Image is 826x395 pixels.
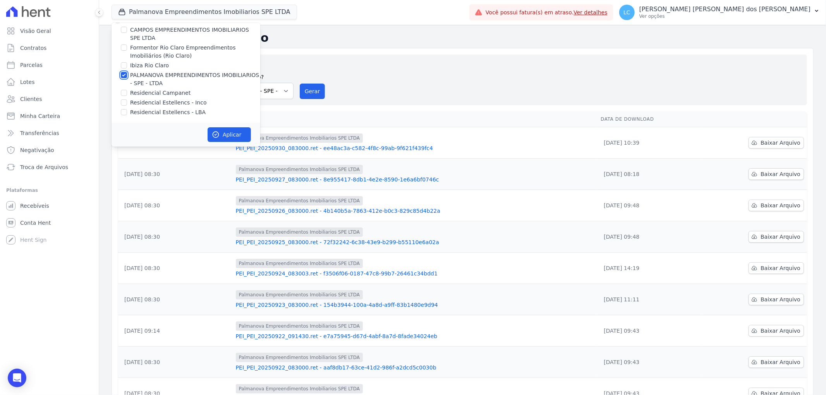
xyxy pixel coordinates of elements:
[3,215,96,231] a: Conta Hent
[236,290,363,299] span: Palmanova Empreendimentos Imobiliarios SPE LTDA
[6,186,93,195] div: Plataformas
[3,91,96,107] a: Clientes
[761,170,800,178] span: Baixar Arquivo
[236,321,363,331] span: Palmanova Empreendimentos Imobiliarios SPE LTDA
[20,146,54,154] span: Negativação
[20,61,43,69] span: Parcelas
[598,190,701,221] td: [DATE] 09:48
[236,353,363,362] span: Palmanova Empreendimentos Imobiliarios SPE LTDA
[598,221,701,253] td: [DATE] 09:48
[236,227,363,237] span: Palmanova Empreendimentos Imobiliarios SPE LTDA
[236,384,363,393] span: Palmanova Empreendimentos Imobiliarios SPE LTDA
[20,112,60,120] span: Minha Carteira
[300,84,325,99] button: Gerar
[598,127,701,159] td: [DATE] 10:39
[236,176,595,183] a: PEI_PEI_20250927_083000.ret - 8e955417-8db1-4e2e-8590-1e6a6bf0746c
[20,78,35,86] span: Lotes
[20,27,51,35] span: Visão Geral
[20,163,68,171] span: Troca de Arquivos
[118,284,233,315] td: [DATE] 08:30
[236,301,595,309] a: PEI_PEI_20250923_083000.ret - 154b3944-100a-4a8d-a9ff-83b1480e9d94
[749,137,804,149] a: Baixar Arquivo
[112,5,297,19] button: Palmanova Empreendimentos Imobiliarios SPE LTDA
[236,144,595,152] a: PEI_PEI_20250930_083000.ret - ee48ac3a-c582-4f8c-99ab-9f621f439fc4
[761,264,800,272] span: Baixar Arquivo
[598,253,701,284] td: [DATE] 14:19
[112,31,814,45] h2: Exportações de Retorno
[3,23,96,39] a: Visão Geral
[118,221,233,253] td: [DATE] 08:30
[236,259,363,268] span: Palmanova Empreendimentos Imobiliarios SPE LTDA
[761,233,800,241] span: Baixar Arquivo
[639,5,811,13] p: [PERSON_NAME] [PERSON_NAME] dos [PERSON_NAME]
[749,168,804,180] a: Baixar Arquivo
[3,40,96,56] a: Contratos
[761,327,800,335] span: Baixar Arquivo
[749,325,804,337] a: Baixar Arquivo
[761,358,800,366] span: Baixar Arquivo
[749,294,804,305] a: Baixar Arquivo
[130,89,191,97] label: Residencial Campanet
[623,10,630,15] span: LC
[130,108,206,116] label: Residencial Estellencs - LBA
[236,238,595,246] a: PEI_PEI_20250925_083000.ret - 72f32242-6c38-43e9-b299-b55110e6a02a
[236,270,595,277] a: PEI_PEI_20250924_083003.ret - f3506f06-0187-47c8-99b7-26461c34bdd1
[749,262,804,274] a: Baixar Arquivo
[761,139,800,147] span: Baixar Arquivo
[20,219,51,227] span: Conta Hent
[130,99,207,107] label: Residencial Estellencs - Inco
[130,26,260,42] label: CAMPOS EMPREENDIMENTOS IMOBILIARIOS SPE LTDA
[613,2,826,23] button: LC [PERSON_NAME] [PERSON_NAME] dos [PERSON_NAME] Ver opções
[3,159,96,175] a: Troca de Arquivos
[20,129,59,137] span: Transferências
[749,231,804,243] a: Baixar Arquivo
[236,207,595,215] a: PEI_PEI_20250926_083000.ret - 4b140b5a-7863-412e-b0c3-829c85d4b22a
[3,57,96,73] a: Parcelas
[598,111,701,127] th: Data de Download
[236,364,595,371] a: PEI_PEI_20250922_083000.ret - aaf8db17-63ce-41d2-986f-a2dcd5c0030b
[3,198,96,214] a: Recebíveis
[118,190,233,221] td: [DATE] 08:30
[3,142,96,158] a: Negativação
[598,347,701,378] td: [DATE] 09:43
[20,202,49,210] span: Recebíveis
[130,71,260,87] label: PALMANOVA EMPREENDIMENTOS IMOBILIARIOS - SPE - LTDA
[20,44,46,52] span: Contratos
[130,62,169,70] label: Ibiza Rio Claro
[749,200,804,211] a: Baixar Arquivo
[236,133,363,143] span: Palmanova Empreendimentos Imobiliarios SPE LTDA
[574,9,608,15] a: Ver detalhes
[598,284,701,315] td: [DATE] 11:11
[233,111,598,127] th: Arquivo
[118,253,233,284] td: [DATE] 08:30
[236,196,363,205] span: Palmanova Empreendimentos Imobiliarios SPE LTDA
[761,202,800,209] span: Baixar Arquivo
[118,315,233,347] td: [DATE] 09:14
[598,315,701,347] td: [DATE] 09:43
[20,95,42,103] span: Clientes
[118,159,233,190] td: [DATE] 08:30
[486,9,608,17] span: Você possui fatura(s) em atraso.
[8,369,26,387] div: Open Intercom Messenger
[598,159,701,190] td: [DATE] 08:18
[236,165,363,174] span: Palmanova Empreendimentos Imobiliarios SPE LTDA
[3,108,96,124] a: Minha Carteira
[761,296,800,303] span: Baixar Arquivo
[3,125,96,141] a: Transferências
[208,127,251,142] button: Aplicar
[236,332,595,340] a: PEI_PEI_20250922_091430.ret - e7a75945-d67d-4abf-8a7d-8fade34024eb
[749,356,804,368] a: Baixar Arquivo
[118,347,233,378] td: [DATE] 08:30
[639,13,811,19] p: Ver opções
[130,44,260,60] label: Formentor Rio Claro Empreendimentos Imobiliários (Rio Claro)
[3,74,96,90] a: Lotes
